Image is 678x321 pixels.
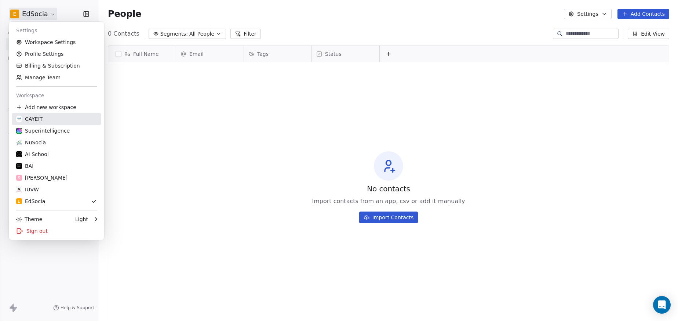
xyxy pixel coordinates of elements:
[18,175,20,181] span: S
[12,225,101,237] div: Sign out
[16,151,22,157] img: 3.png
[16,115,43,123] div: CAYEIT
[12,72,101,83] a: Manage Team
[16,216,42,223] div: Theme
[12,60,101,72] a: Billing & Subscription
[12,48,101,60] a: Profile Settings
[16,128,22,134] img: sinews%20copy.png
[16,186,39,193] div: IUVW
[12,36,101,48] a: Workspace Settings
[12,90,101,101] div: Workspace
[18,199,20,204] span: E
[16,162,33,170] div: BAI
[16,116,22,122] img: CAYEIT%20Square%20Logo.png
[16,140,22,145] img: LOGO_1_WB.png
[16,174,68,181] div: [PERSON_NAME]
[16,198,45,205] div: EdSocia
[16,139,46,146] div: NuSocia
[12,25,101,36] div: Settings
[12,101,101,113] div: Add new workspace
[16,163,22,169] img: bar1.webp
[16,127,70,134] div: Superintelligence
[16,187,22,192] img: VedicU.png
[16,151,49,158] div: AI School
[75,216,88,223] div: Light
